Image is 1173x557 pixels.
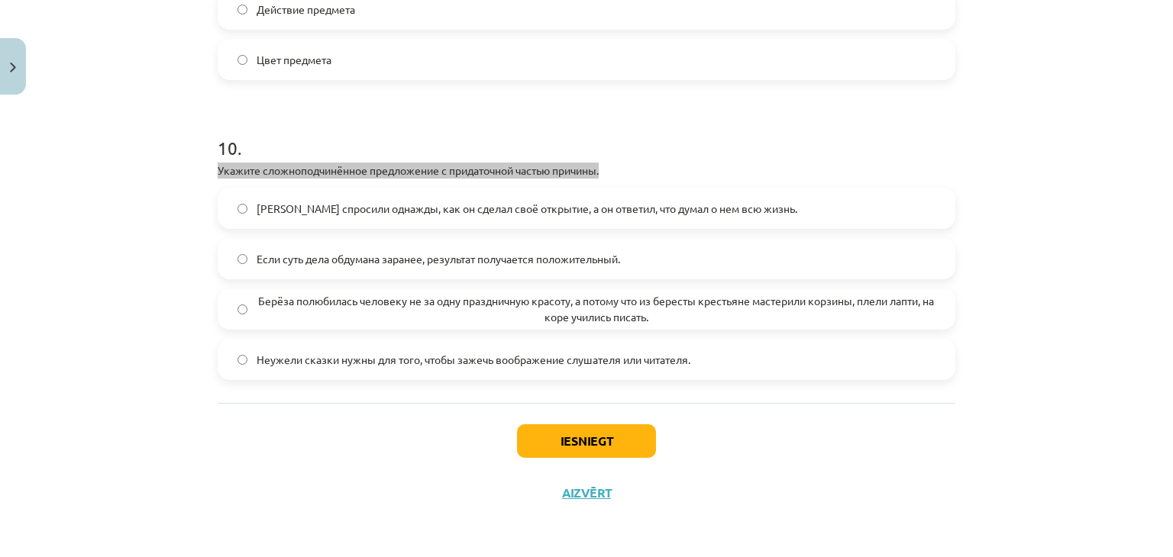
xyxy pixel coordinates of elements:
input: Если суть дела обдумана заранее, результат получается положительный. [238,254,247,264]
span: Неужели сказки нужны для того, чтобы зажечь воображение слушателя или читателя. [257,352,690,368]
button: Iesniegt [517,424,656,458]
input: Берёза полюбилась человеку не за одну праздничную красоту, а потому что из бересты крестьяне маст... [238,304,247,314]
input: Действие предмета [238,5,247,14]
span: Цвет предмета [257,52,331,68]
span: Действие предмета [257,2,355,18]
input: Неужели сказки нужны для того, чтобы зажечь воображение слушателя или читателя. [238,355,247,365]
input: Цвет предмета [238,55,247,65]
button: Aizvērt [557,485,616,501]
span: [PERSON_NAME] спросили однажды, как он сделал своё открытие, а он ответил, что думал о нем всю жи... [257,201,797,217]
span: Берёза полюбилась человеку не за одну праздничную красоту, а потому что из бересты крестьяне маст... [257,293,935,325]
img: icon-close-lesson-0947bae3869378f0d4975bcd49f059093ad1ed9edebbc8119c70593378902aed.svg [10,63,16,72]
p: Укажите сложноподчинённое предложение с придаточной частью причины. [218,163,955,179]
h1: 10 . [218,111,955,158]
input: [PERSON_NAME] спросили однажды, как он сделал своё открытие, а он ответил, что думал о нем всю жи... [238,204,247,214]
span: Если суть дела обдумана заранее, результат получается положительный. [257,251,620,267]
